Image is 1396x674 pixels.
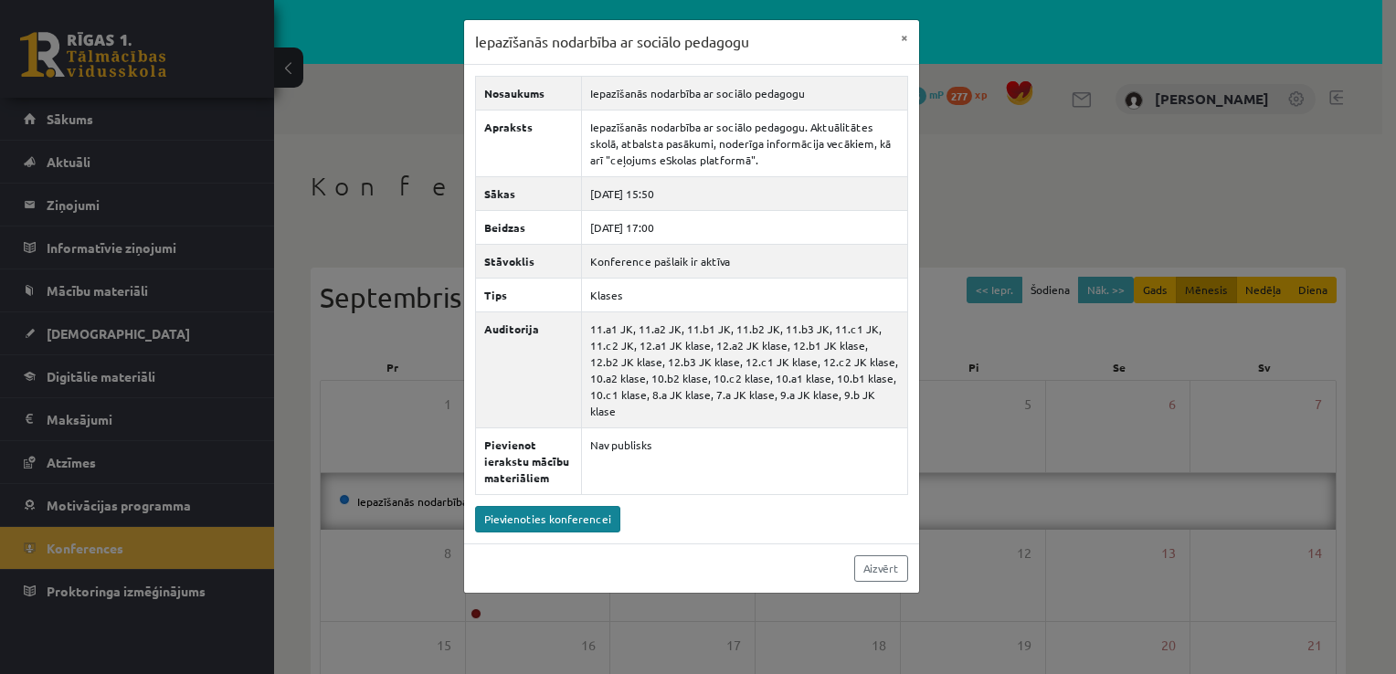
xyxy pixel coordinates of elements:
th: Apraksts [475,110,581,176]
a: Aizvērt [854,555,908,582]
h3: Iepazīšanās nodarbība ar sociālo pedagogu [475,31,749,53]
td: 11.a1 JK, 11.a2 JK, 11.b1 JK, 11.b2 JK, 11.b3 JK, 11.c1 JK, 11.c2 JK, 12.a1 JK klase, 12.a2 JK kl... [581,311,907,427]
th: Pievienot ierakstu mācību materiāliem [475,427,581,494]
td: Iepazīšanās nodarbība ar sociālo pedagogu [581,76,907,110]
th: Nosaukums [475,76,581,110]
th: Stāvoklis [475,244,581,278]
th: Auditorija [475,311,581,427]
button: × [890,20,919,55]
td: Nav publisks [581,427,907,494]
td: Konference pašlaik ir aktīva [581,244,907,278]
th: Beidzas [475,210,581,244]
td: [DATE] 17:00 [581,210,907,244]
td: [DATE] 15:50 [581,176,907,210]
th: Sākas [475,176,581,210]
th: Tips [475,278,581,311]
td: Klases [581,278,907,311]
a: Pievienoties konferencei [475,506,620,532]
td: Iepazīšanās nodarbība ar sociālo pedagogu. Aktuālitātes skolā, atbalsta pasākumi, noderīga inform... [581,110,907,176]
